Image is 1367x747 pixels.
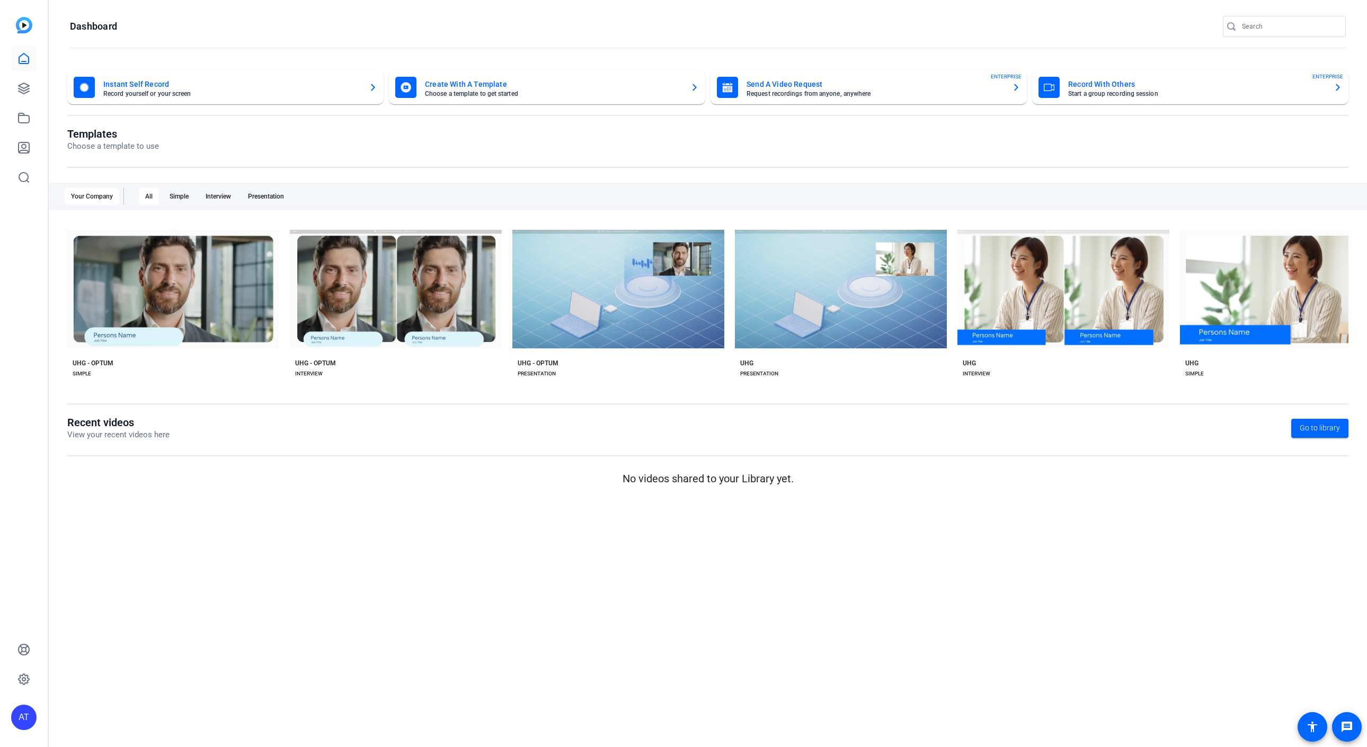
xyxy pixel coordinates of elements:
div: Simple [163,188,195,205]
mat-card-title: Record With Others [1068,78,1325,91]
div: UHG - OPTUM [295,359,336,367]
a: Go to library [1291,419,1348,438]
div: All [139,188,159,205]
div: AT [11,705,37,730]
div: SIMPLE [73,370,91,378]
mat-card-subtitle: Start a group recording session [1068,91,1325,97]
span: Go to library [1300,422,1340,434]
p: View your recent videos here [67,429,170,441]
mat-icon: accessibility [1306,721,1319,733]
mat-card-title: Send A Video Request [747,78,1004,91]
div: UHG [963,359,976,367]
div: UHG [1185,359,1199,367]
div: UHG - OPTUM [73,359,113,367]
h1: Recent videos [67,416,170,429]
div: SIMPLE [1185,370,1204,378]
div: Presentation [242,188,290,205]
mat-icon: message [1341,721,1353,733]
h1: Dashboard [70,20,117,33]
button: Send A Video RequestRequest recordings from anyone, anywhereENTERPRISE [711,70,1027,104]
div: INTERVIEW [963,370,990,378]
div: PRESENTATION [740,370,778,378]
mat-card-subtitle: Choose a template to get started [425,91,682,97]
button: Create With A TemplateChoose a template to get started [389,70,705,104]
mat-card-title: Create With A Template [425,78,682,91]
h1: Templates [67,128,159,140]
mat-card-subtitle: Request recordings from anyone, anywhere [747,91,1004,97]
div: PRESENTATION [518,370,556,378]
button: Instant Self RecordRecord yourself or your screen [67,70,384,104]
div: INTERVIEW [295,370,323,378]
img: blue-gradient.svg [16,17,32,33]
mat-card-title: Instant Self Record [103,78,360,91]
span: ENTERPRISE [991,73,1022,80]
p: No videos shared to your Library yet. [67,471,1348,487]
button: Record With OthersStart a group recording sessionENTERPRISE [1032,70,1348,104]
p: Choose a template to use [67,140,159,152]
div: UHG - OPTUM [518,359,558,367]
div: Your Company [65,188,119,205]
input: Search [1242,20,1337,33]
span: ENTERPRISE [1312,73,1343,80]
div: UHG [740,359,753,367]
div: Interview [199,188,237,205]
mat-card-subtitle: Record yourself or your screen [103,91,360,97]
